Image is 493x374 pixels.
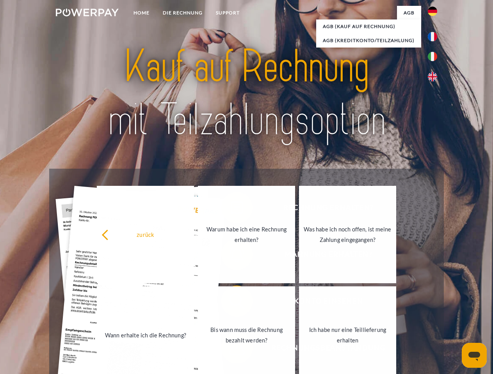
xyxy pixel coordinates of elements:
a: Was habe ich noch offen, ist meine Zahlung eingegangen? [299,186,396,283]
a: AGB (Kreditkonto/Teilzahlung) [316,34,421,48]
img: en [428,72,437,81]
a: AGB (Kauf auf Rechnung) [316,19,421,34]
div: Bis wann muss die Rechnung bezahlt werden? [203,325,290,346]
div: Warum habe ich eine Rechnung erhalten? [203,224,290,245]
img: title-powerpay_de.svg [75,37,418,149]
div: Wann erhalte ich die Rechnung? [101,330,189,340]
img: fr [428,32,437,41]
a: SUPPORT [209,6,246,20]
iframe: Schaltfläche zum Öffnen des Messaging-Fensters [462,343,487,368]
img: de [428,7,437,16]
a: DIE RECHNUNG [156,6,209,20]
div: zurück [101,229,189,240]
img: logo-powerpay-white.svg [56,9,119,16]
div: Ich habe nur eine Teillieferung erhalten [304,325,392,346]
a: agb [397,6,421,20]
a: Home [127,6,156,20]
div: Was habe ich noch offen, ist meine Zahlung eingegangen? [304,224,392,245]
img: it [428,52,437,61]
